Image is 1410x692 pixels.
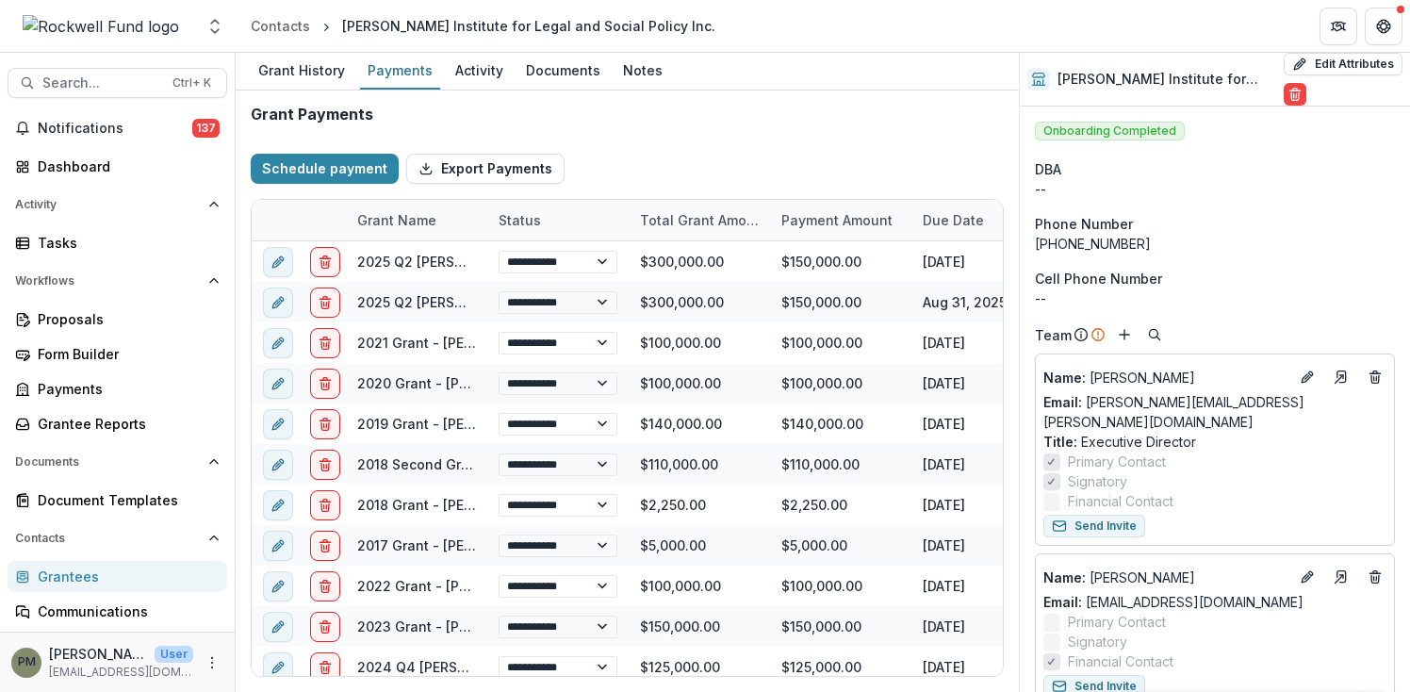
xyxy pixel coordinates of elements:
[310,288,340,318] button: delete
[8,189,227,220] button: Open Activity
[8,338,227,370] a: Form Builder
[1326,362,1356,392] a: Go to contact
[770,241,911,282] div: $150,000.00
[911,404,1053,444] div: [DATE]
[770,444,911,485] div: $110,000.00
[770,566,911,606] div: $100,000.00
[629,282,770,322] div: $300,000.00
[448,57,511,84] div: Activity
[263,490,293,520] button: edit
[310,247,340,277] button: delete
[38,309,212,329] div: Proposals
[310,612,340,642] button: delete
[263,328,293,358] button: edit
[518,53,608,90] a: Documents
[49,644,147,664] p: [PERSON_NAME][GEOGRAPHIC_DATA]
[310,450,340,480] button: delete
[629,363,770,404] div: $100,000.00
[911,647,1053,687] div: [DATE]
[629,606,770,647] div: $150,000.00
[8,151,227,182] a: Dashboard
[615,57,670,84] div: Notes
[357,659,765,675] a: 2024 Q4 [PERSON_NAME] Institute for Legal and Social Policy
[357,456,870,472] a: 2018 Second Grant - [PERSON_NAME] Institute for Legal and Social Policy Inc.
[770,485,911,525] div: $2,250.00
[487,200,629,240] div: Status
[357,294,762,310] a: 2025 Q2 [PERSON_NAME] Institute for Legal and Social Policy
[8,227,227,258] a: Tasks
[1284,83,1306,106] button: Delete
[360,57,440,84] div: Payments
[38,233,212,253] div: Tasks
[42,75,161,91] span: Search...
[38,344,212,364] div: Form Builder
[263,571,293,601] button: edit
[406,154,565,184] button: Export Payments
[38,157,212,176] div: Dashboard
[15,198,201,211] span: Activity
[770,200,911,240] div: Payment Amount
[155,646,193,663] p: User
[310,328,340,358] button: delete
[770,525,911,566] div: $5,000.00
[8,561,227,592] a: Grantees
[1043,434,1077,450] span: Title :
[1113,323,1136,346] button: Add
[357,618,822,634] a: 2023 Grant - [PERSON_NAME] Institute for Legal and Social Policy, Inc.
[243,12,318,40] a: Contacts
[346,200,487,240] div: Grant Name
[518,57,608,84] div: Documents
[1035,234,1395,254] div: [PHONE_NUMBER]
[1035,325,1072,345] p: Team
[263,409,293,439] button: edit
[310,571,340,601] button: delete
[770,322,911,363] div: $100,000.00
[770,282,911,322] div: $150,000.00
[1068,632,1127,651] span: Signatory
[1043,592,1303,612] a: Email: [EMAIL_ADDRESS][DOMAIN_NAME]
[770,647,911,687] div: $125,000.00
[911,200,1053,240] div: Due Date
[310,409,340,439] button: delete
[243,12,723,40] nav: breadcrumb
[1043,515,1145,537] button: Send Invite
[263,288,293,318] button: edit
[8,485,227,516] a: Document Templates
[8,266,227,296] button: Open Workflows
[8,113,227,143] button: Notifications137
[169,73,215,93] div: Ctrl + K
[911,241,1053,282] div: [DATE]
[15,532,201,545] span: Contacts
[15,274,201,288] span: Workflows
[1068,612,1166,632] span: Primary Contact
[357,375,792,391] a: 2020 Grant - [PERSON_NAME] Institute for Legal and Social Policy
[38,379,212,399] div: Payments
[38,601,212,621] div: Communications
[202,8,228,45] button: Open entity switcher
[770,363,911,404] div: $100,000.00
[1296,566,1319,588] button: Edit
[8,523,227,553] button: Open Contacts
[346,210,448,230] div: Grant Name
[1326,562,1356,592] a: Go to contact
[38,490,212,510] div: Document Templates
[770,210,904,230] div: Payment Amount
[310,369,340,399] button: delete
[263,450,293,480] button: edit
[1043,594,1082,610] span: Email:
[629,444,770,485] div: $110,000.00
[23,15,179,38] img: Rockwell Fund logo
[360,53,440,90] a: Payments
[1284,53,1402,75] button: Edit Attributes
[251,154,399,184] button: Schedule payment
[911,322,1053,363] div: [DATE]
[8,373,227,404] a: Payments
[251,106,373,124] h2: Grant Payments
[615,53,670,90] a: Notes
[8,447,227,477] button: Open Documents
[1035,269,1162,288] span: Cell Phone Number
[770,606,911,647] div: $150,000.00
[911,210,995,230] div: Due Date
[38,121,192,137] span: Notifications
